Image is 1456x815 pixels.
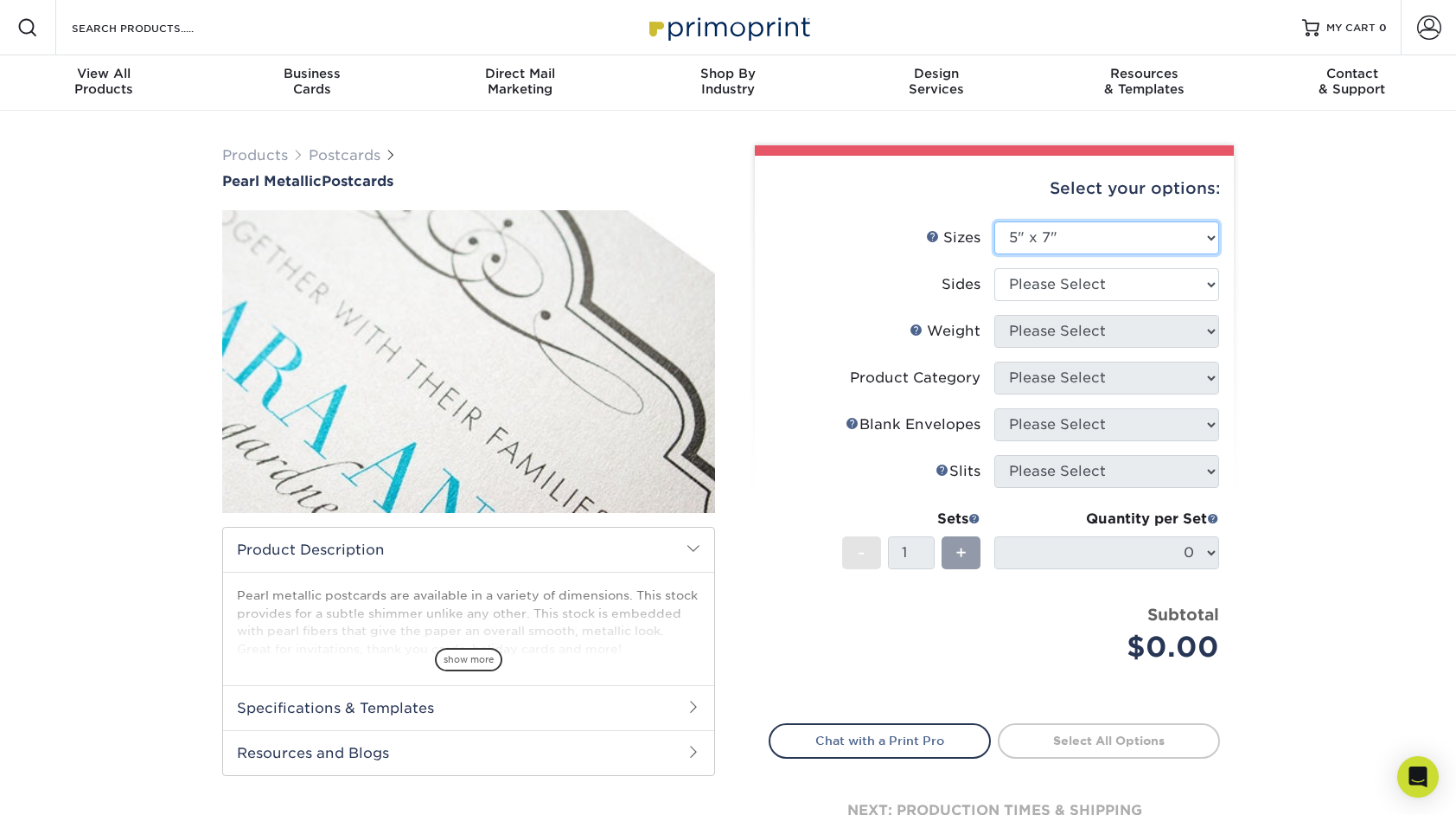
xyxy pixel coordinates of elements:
[936,461,980,482] div: Slits
[416,66,624,97] div: Marketing
[208,66,417,97] div: Cards
[1326,21,1376,35] span: MY CART
[222,147,288,164] a: Products
[208,66,417,81] span: Business
[1040,55,1248,111] a: Resources& Templates
[846,414,980,435] div: Blank Envelopes
[769,156,1220,221] div: Select your options:
[998,723,1220,758] a: Select All Options
[70,17,239,38] input: SEARCH PRODUCTS.....
[222,173,715,189] h1: Postcards
[223,730,714,775] h2: Resources and Blogs
[223,528,714,572] h2: Product Description
[416,66,624,81] span: Direct Mail
[624,66,833,97] div: Industry
[237,587,700,658] p: Pearl metallic postcards are available in a variety of dimensions. This stock provides for a subt...
[910,321,980,342] div: Weight
[926,228,980,248] div: Sizes
[1397,756,1439,798] div: Open Intercom Messenger
[832,66,1040,81] span: Design
[4,762,147,809] iframe: Google Customer Reviews
[955,540,967,566] span: +
[222,173,322,189] span: Pearl Metallic
[850,368,980,388] div: Product Category
[1040,66,1248,81] span: Resources
[435,648,502,671] span: show more
[223,685,714,730] h2: Specifications & Templates
[642,9,814,46] img: Primoprint
[832,55,1040,111] a: DesignServices
[1379,22,1387,34] span: 0
[858,540,865,566] span: -
[416,55,624,111] a: Direct MailMarketing
[994,509,1219,529] div: Quantity per Set
[624,66,833,81] span: Shop By
[1147,605,1219,624] strong: Subtotal
[222,173,715,189] a: Pearl MetallicPostcards
[832,66,1040,97] div: Services
[208,55,417,111] a: BusinessCards
[1007,626,1219,668] div: $0.00
[1248,55,1456,111] a: Contact& Support
[309,147,380,164] a: Postcards
[842,509,980,529] div: Sets
[222,191,715,532] img: Pearl Metallic 01
[942,274,980,295] div: Sides
[769,723,991,758] a: Chat with a Print Pro
[1248,66,1456,97] div: & Support
[1248,66,1456,81] span: Contact
[624,55,833,111] a: Shop ByIndustry
[1040,66,1248,97] div: & Templates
